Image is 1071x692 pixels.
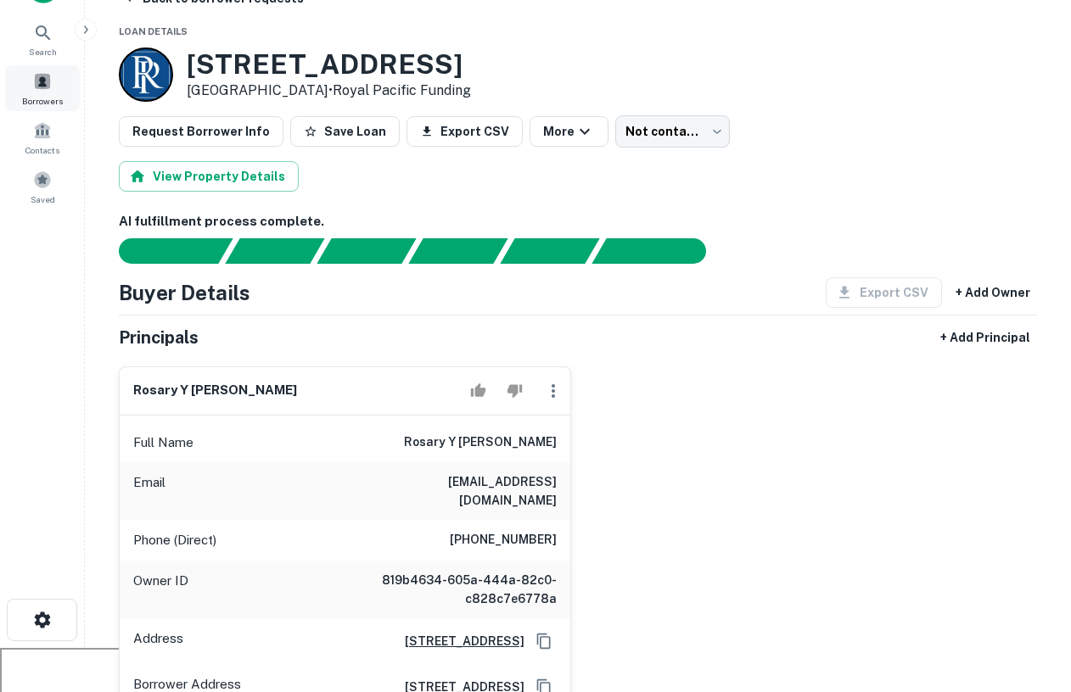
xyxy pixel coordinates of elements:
[119,212,1037,232] h6: AI fulfillment process complete.
[463,374,493,408] button: Accept
[317,238,416,264] div: Documents found, AI parsing details...
[290,116,400,147] button: Save Loan
[225,238,324,264] div: Your request is received and processing...
[5,114,80,160] a: Contacts
[500,238,599,264] div: Principals found, still searching for contact information. This may take time...
[133,472,165,510] p: Email
[5,65,80,111] a: Borrowers
[119,277,250,308] h4: Buyer Details
[404,432,557,453] h6: rosary y [PERSON_NAME]
[5,16,80,62] a: Search
[353,571,557,608] h6: 819b4634-605a-444a-82c0-c828c7e6778a
[531,628,557,654] button: Copy Address
[119,325,199,350] h5: Principals
[986,556,1071,638] iframe: Chat Widget
[25,143,59,157] span: Contacts
[934,322,1037,353] button: + Add Principal
[592,238,726,264] div: AI fulfillment process complete.
[133,628,183,654] p: Address
[333,82,471,98] a: Royal Pacific Funding
[98,238,226,264] div: Sending borrower request to AI...
[949,277,1037,308] button: + Add Owner
[530,116,608,147] button: More
[353,472,557,510] h6: [EMAIL_ADDRESS][DOMAIN_NAME]
[133,571,188,608] p: Owner ID
[119,161,299,192] button: View Property Details
[450,530,557,550] h6: [PHONE_NUMBER]
[119,116,283,147] button: Request Borrower Info
[29,45,57,59] span: Search
[407,116,523,147] button: Export CSV
[187,81,471,101] p: [GEOGRAPHIC_DATA] •
[119,26,188,36] span: Loan Details
[615,115,730,148] div: Not contacted
[133,530,216,550] p: Phone (Direct)
[133,432,193,453] p: Full Name
[408,238,507,264] div: Principals found, AI now looking for contact information...
[31,193,55,206] span: Saved
[5,164,80,209] a: Saved
[391,632,524,650] a: [STREET_ADDRESS]
[22,94,63,108] span: Borrowers
[187,48,471,81] h3: [STREET_ADDRESS]
[133,381,297,400] h6: rosary y [PERSON_NAME]
[500,374,530,408] button: Reject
